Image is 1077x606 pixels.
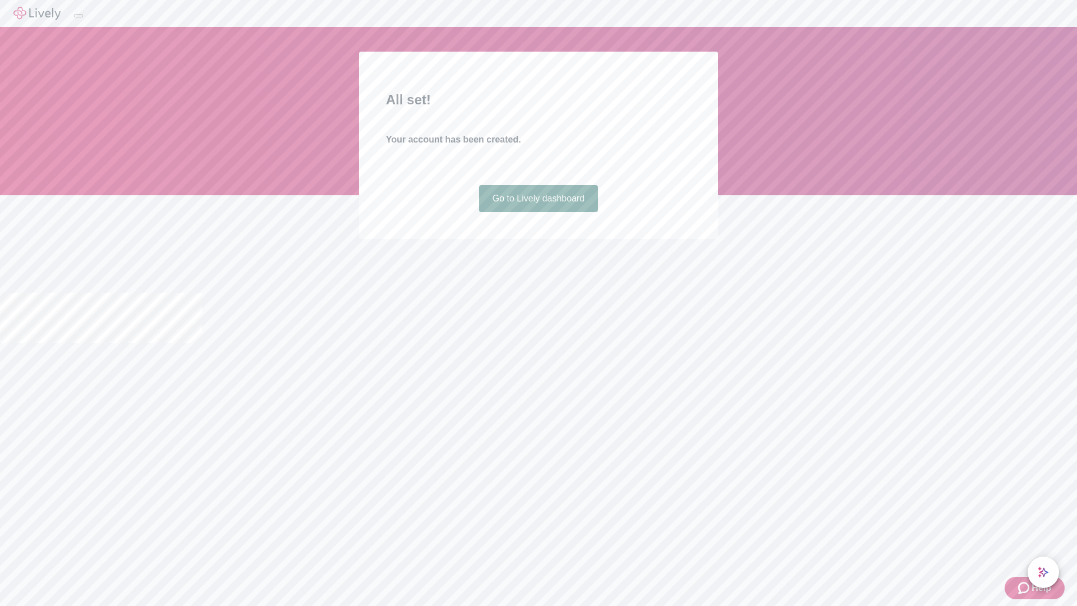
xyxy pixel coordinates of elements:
[479,185,599,212] a: Go to Lively dashboard
[1028,557,1059,588] button: chat
[13,7,61,20] img: Lively
[386,133,691,146] h4: Your account has been created.
[386,90,691,110] h2: All set!
[1018,581,1032,595] svg: Zendesk support icon
[1038,567,1049,578] svg: Lively AI Assistant
[1005,577,1065,599] button: Zendesk support iconHelp
[1032,581,1051,595] span: Help
[74,14,83,17] button: Log out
